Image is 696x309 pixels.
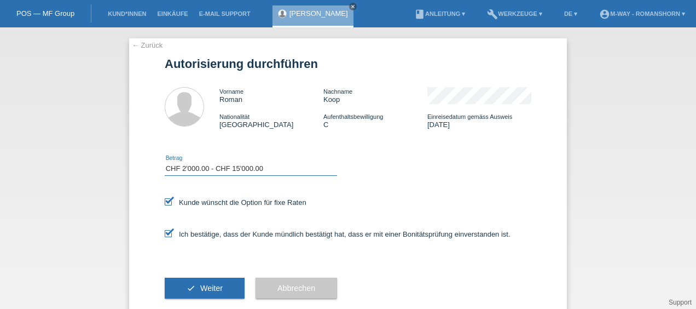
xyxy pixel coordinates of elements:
[669,299,692,306] a: Support
[256,278,337,299] button: Abbrechen
[219,88,243,95] span: Vorname
[559,10,583,17] a: DE ▾
[323,113,383,120] span: Aufenthaltsbewilligung
[414,9,425,20] i: book
[482,10,548,17] a: buildWerkzeuge ▾
[277,284,315,293] span: Abbrechen
[323,87,427,104] div: Koop
[194,10,256,17] a: E-Mail Support
[409,10,471,17] a: bookAnleitung ▾
[219,112,323,129] div: [GEOGRAPHIC_DATA]
[323,112,427,129] div: C
[165,198,306,207] label: Kunde wünscht die Option für fixe Raten
[219,87,323,104] div: Roman
[219,113,250,120] span: Nationalität
[132,41,163,49] a: ← Zurück
[152,10,193,17] a: Einkäufe
[427,113,512,120] span: Einreisedatum gemäss Ausweis
[289,9,348,18] a: [PERSON_NAME]
[102,10,152,17] a: Kund*innen
[349,3,357,10] a: close
[594,10,691,17] a: account_circlem-way - Romanshorn ▾
[165,230,511,238] label: Ich bestätige, dass der Kunde mündlich bestätigt hat, dass er mit einer Bonitätsprüfung einversta...
[350,4,356,9] i: close
[427,112,531,129] div: [DATE]
[16,9,74,18] a: POS — MF Group
[165,57,531,71] h1: Autorisierung durchführen
[487,9,498,20] i: build
[599,9,610,20] i: account_circle
[323,88,352,95] span: Nachname
[200,284,223,293] span: Weiter
[187,284,195,293] i: check
[165,278,245,299] button: check Weiter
